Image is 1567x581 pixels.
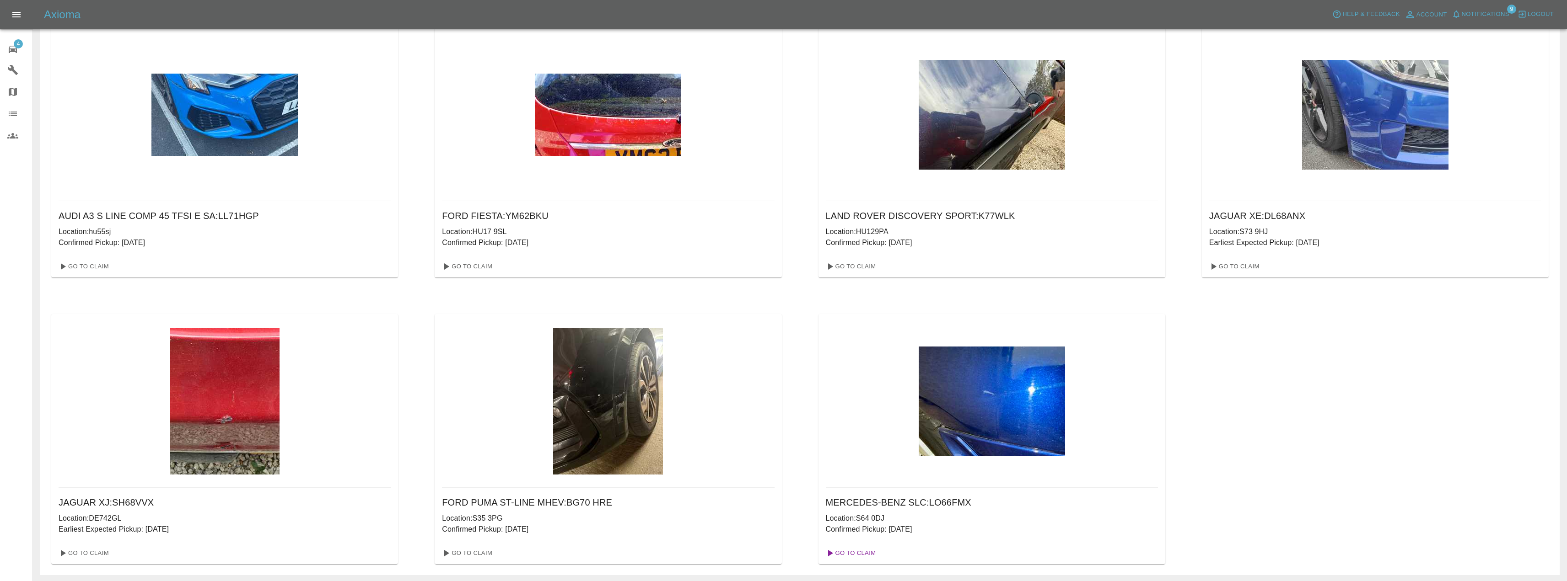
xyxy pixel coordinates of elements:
[822,546,878,560] a: Go To Claim
[59,495,391,510] h6: JAGUAR XJ : SH68VVX
[826,495,1158,510] h6: MERCEDES-BENZ SLC : LO66FMX
[1507,5,1516,14] span: 9
[59,524,391,535] p: Earliest Expected Pickup: [DATE]
[442,524,774,535] p: Confirmed Pickup: [DATE]
[442,495,774,510] h6: FORD PUMA ST-LINE MHEV : BG70 HRE
[1209,237,1541,248] p: Earliest Expected Pickup: [DATE]
[59,226,391,237] p: Location: hu55sj
[826,226,1158,237] p: Location: HU129PA
[438,546,495,560] a: Go To Claim
[438,259,495,274] a: Go To Claim
[1206,259,1262,274] a: Go To Claim
[826,208,1158,223] h6: LAND ROVER DISCOVERY SPORT : K77WLK
[59,513,391,524] p: Location: DE742GL
[44,7,81,22] h5: Axioma
[826,237,1158,248] p: Confirmed Pickup: [DATE]
[55,546,111,560] a: Go To Claim
[1449,7,1512,21] button: Notifications
[826,513,1158,524] p: Location: S64 0DJ
[1209,226,1541,237] p: Location: S73 9HJ
[1515,7,1556,21] button: Logout
[442,513,774,524] p: Location: S35 3PG
[1416,10,1447,20] span: Account
[1330,7,1402,21] button: Help & Feedback
[59,237,391,248] p: Confirmed Pickup: [DATE]
[1209,208,1541,223] h6: JAGUAR XE : DL68ANX
[5,4,27,26] button: Open drawer
[55,259,111,274] a: Go To Claim
[822,259,878,274] a: Go To Claim
[442,226,774,237] p: Location: HU17 9SL
[1342,9,1400,20] span: Help & Feedback
[14,39,23,48] span: 4
[1402,7,1449,22] a: Account
[442,237,774,248] p: Confirmed Pickup: [DATE]
[59,208,391,223] h6: AUDI A3 S LINE COMP 45 TFSI E SA : LL71HGP
[826,524,1158,535] p: Confirmed Pickup: [DATE]
[1462,9,1509,20] span: Notifications
[1528,9,1554,20] span: Logout
[442,208,774,223] h6: FORD FIESTA : YM62BKU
